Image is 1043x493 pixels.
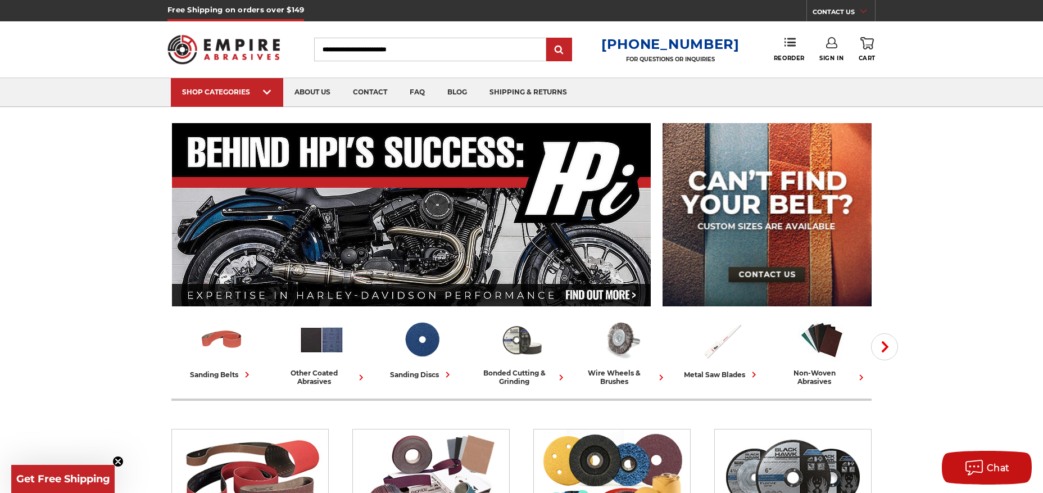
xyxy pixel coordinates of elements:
[684,369,760,381] div: metal saw blades
[190,369,253,381] div: sanding belts
[176,316,267,381] a: sanding belts
[576,369,667,386] div: wire wheels & brushes
[819,55,844,62] span: Sign In
[699,316,745,363] img: Metal Saw Blades
[813,6,875,21] a: CONTACT US
[398,316,445,363] img: Sanding Discs
[663,123,872,306] img: promo banner for custom belts.
[11,465,115,493] div: Get Free ShippingClose teaser
[342,78,398,107] a: contact
[799,316,845,363] img: Non-woven Abrasives
[478,78,578,107] a: shipping & returns
[436,78,478,107] a: blog
[298,316,345,363] img: Other Coated Abrasives
[498,316,545,363] img: Bonded Cutting & Grinding
[601,56,740,63] p: FOR QUESTIONS OR INQUIRIES
[859,55,876,62] span: Cart
[774,55,805,62] span: Reorder
[16,473,110,485] span: Get Free Shipping
[276,316,367,386] a: other coated abrasives
[987,463,1010,473] span: Chat
[601,36,740,52] a: [PHONE_NUMBER]
[276,369,367,386] div: other coated abrasives
[182,88,272,96] div: SHOP CATEGORIES
[776,369,867,386] div: non-woven abrasives
[476,316,567,386] a: bonded cutting & grinding
[774,37,805,61] a: Reorder
[576,316,667,386] a: wire wheels & brushes
[398,78,436,107] a: faq
[167,28,280,71] img: Empire Abrasives
[172,123,651,306] img: Banner for an interview featuring Horsepower Inc who makes Harley performance upgrades featured o...
[776,316,867,386] a: non-woven abrasives
[548,39,570,61] input: Submit
[871,333,898,360] button: Next
[859,37,876,62] a: Cart
[390,369,454,381] div: sanding discs
[676,316,767,381] a: metal saw blades
[198,316,245,363] img: Sanding Belts
[112,456,124,467] button: Close teaser
[283,78,342,107] a: about us
[598,316,645,363] img: Wire Wheels & Brushes
[942,451,1032,485] button: Chat
[476,369,567,386] div: bonded cutting & grinding
[376,316,467,381] a: sanding discs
